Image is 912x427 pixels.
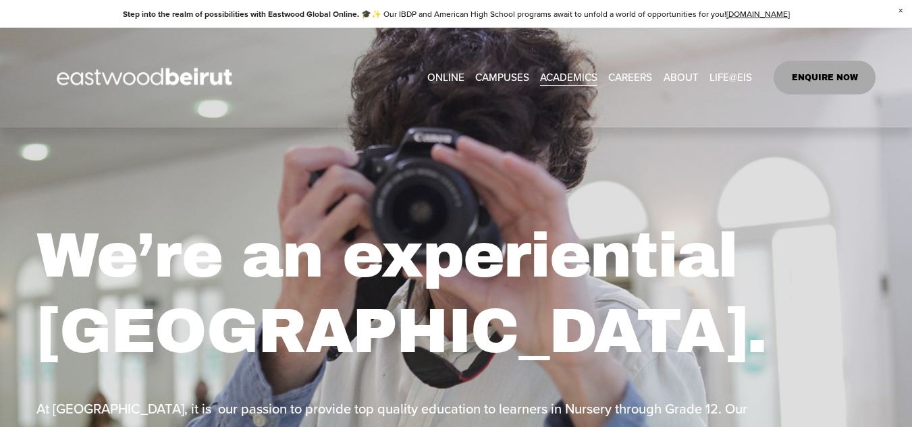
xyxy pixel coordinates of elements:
[709,68,752,86] span: LIFE@EIS
[664,68,699,86] span: ABOUT
[540,68,597,86] span: ACADEMICS
[36,43,257,112] img: EastwoodIS Global Site
[774,61,876,94] a: ENQUIRE NOW
[726,8,790,20] a: [DOMAIN_NAME]
[608,67,652,87] a: CAREERS
[540,67,597,87] a: folder dropdown
[475,67,529,87] a: folder dropdown
[427,67,464,87] a: ONLINE
[709,67,752,87] a: folder dropdown
[475,68,529,86] span: CAMPUSES
[664,67,699,87] a: folder dropdown
[36,219,876,369] h1: We’re an experiential [GEOGRAPHIC_DATA].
